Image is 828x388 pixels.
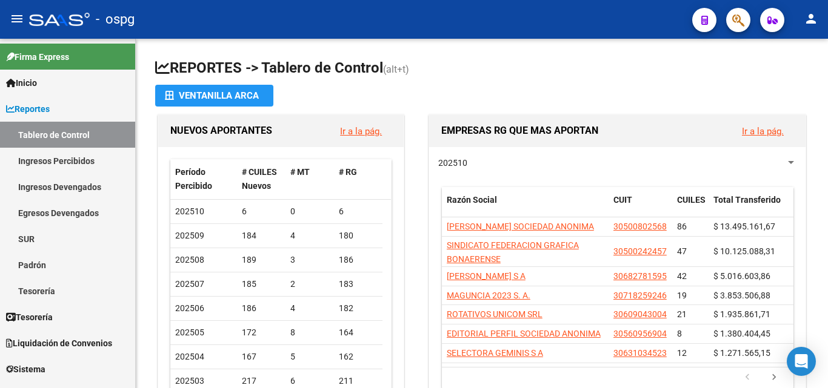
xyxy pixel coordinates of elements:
span: Razón Social [447,195,497,205]
span: EMPRESAS RG QUE MAS APORTAN [441,125,598,136]
span: Sistema [6,363,45,376]
datatable-header-cell: # RG [334,159,382,199]
div: 186 [339,253,378,267]
span: $ 5.016.603,86 [713,271,770,281]
div: 164 [339,326,378,340]
span: $ 10.125.088,31 [713,246,775,256]
span: NUEVOS APORTANTES [170,125,272,136]
span: [PERSON_NAME] SOCIEDAD ANONIMA [447,222,594,231]
span: Tesorería [6,311,53,324]
span: CUILES [677,195,706,205]
span: MAGUNCIA 2023 S. A. [447,291,530,300]
span: CUIT [613,195,632,205]
span: Período Percibido [175,167,212,191]
span: 202507 [175,279,204,289]
button: Ir a la pág. [330,120,392,142]
a: Ir a la pág. [340,126,382,137]
span: 202506 [175,303,204,313]
div: 167 [242,350,281,364]
a: Ir a la pág. [742,126,784,137]
div: 2 [290,277,329,291]
span: EDITORIAL PERFIL SOCIEDAD ANONIMA [447,329,601,338]
span: Total Transferido [713,195,781,205]
span: $ 3.853.506,88 [713,291,770,300]
span: Inicio [6,76,37,90]
span: (alt+t) [383,64,409,75]
span: 202504 [175,352,204,361]
span: 202503 [175,376,204,386]
span: $ 13.495.161,67 [713,222,775,231]
span: Reportes [6,102,50,116]
button: Ir a la pág. [732,120,793,142]
span: 30718259246 [613,291,667,300]
span: 86 [677,222,687,231]
div: 0 [290,205,329,219]
datatable-header-cell: Período Percibido [170,159,237,199]
div: 6 [339,205,378,219]
div: 8 [290,326,329,340]
span: 19 [677,291,687,300]
div: 186 [242,301,281,315]
span: - ospg [96,6,135,33]
div: 184 [242,229,281,243]
span: $ 1.380.404,45 [713,329,770,338]
datatable-header-cell: CUIT [609,187,672,227]
span: 30560956904 [613,329,667,338]
div: 3 [290,253,329,267]
span: # RG [339,167,357,177]
div: 211 [339,374,378,388]
span: $ 1.935.861,71 [713,309,770,319]
span: 30682781595 [613,271,667,281]
div: 183 [339,277,378,291]
div: 182 [339,301,378,315]
datatable-header-cell: Total Transferido [709,187,793,227]
div: 5 [290,350,329,364]
span: 47 [677,246,687,256]
button: Ventanilla ARCA [155,85,273,107]
span: # CUILES Nuevos [242,167,277,191]
span: Firma Express [6,50,69,64]
span: $ 1.271.565,15 [713,348,770,358]
div: 217 [242,374,281,388]
mat-icon: menu [10,12,24,26]
span: 8 [677,329,682,338]
div: 4 [290,301,329,315]
span: 30500242457 [613,246,667,256]
datatable-header-cell: CUILES [672,187,709,227]
span: SELECTORA GEMINIS S A [447,348,543,358]
span: 12 [677,348,687,358]
span: 202505 [175,327,204,337]
div: 180 [339,229,378,243]
h1: REPORTES -> Tablero de Control [155,58,809,79]
div: 172 [242,326,281,340]
span: SINDICATO FEDERACION GRAFICA BONAERENSE [447,240,579,264]
div: Ventanilla ARCA [165,85,264,107]
div: 189 [242,253,281,267]
span: [PERSON_NAME] S A [447,271,526,281]
datatable-header-cell: Razón Social [442,187,609,227]
div: 4 [290,229,329,243]
span: 30631034523 [613,348,667,358]
span: 202508 [175,255,204,265]
div: Open Intercom Messenger [787,347,816,376]
div: 6 [290,374,329,388]
div: 162 [339,350,378,364]
span: 202510 [175,206,204,216]
mat-icon: person [804,12,818,26]
span: Liquidación de Convenios [6,337,112,350]
div: 6 [242,205,281,219]
span: 202510 [438,158,467,168]
span: 21 [677,309,687,319]
div: 185 [242,277,281,291]
span: 42 [677,271,687,281]
a: go to previous page [736,371,759,384]
span: 30609043004 [613,309,667,319]
a: go to next page [763,371,786,384]
span: 30500802568 [613,222,667,231]
span: # MT [290,167,310,177]
datatable-header-cell: # CUILES Nuevos [237,159,285,199]
datatable-header-cell: # MT [285,159,334,199]
span: ROTATIVOS UNICOM SRL [447,309,543,319]
span: 202509 [175,231,204,240]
